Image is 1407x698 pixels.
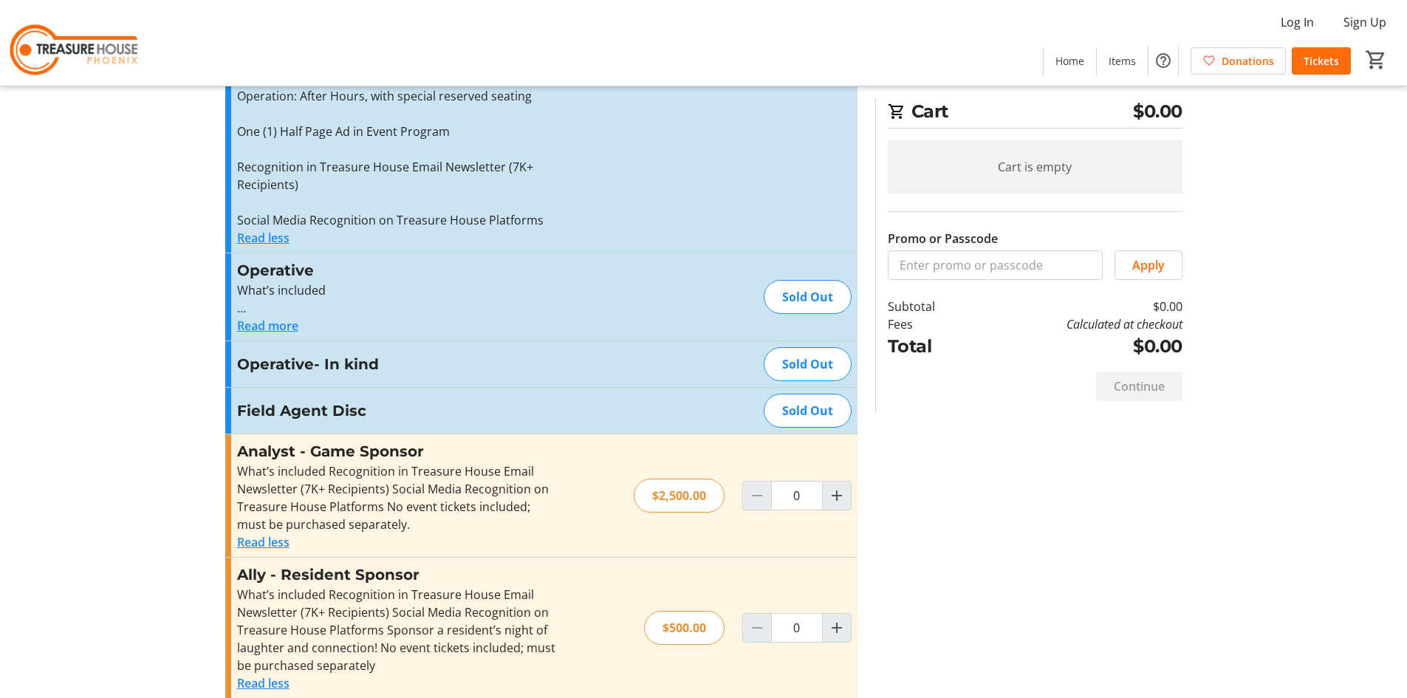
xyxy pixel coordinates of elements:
span: Donations [1222,53,1274,69]
h3: Analyst - Game Sponsor [237,440,560,462]
button: Apply [1115,250,1182,280]
a: Tickets [1292,47,1351,75]
button: Help [1148,46,1178,75]
input: Enter promo or passcode [888,250,1103,280]
p: What’s included [237,281,560,299]
span: Apply [1132,256,1165,274]
button: Read less [237,533,290,551]
p: Social Media Recognition on Treasure House Platforms [237,211,560,229]
h3: Ally - Resident Sponsor [237,564,560,586]
h2: Cart [888,98,1182,129]
div: $500.00 [644,611,725,645]
span: Sign Up [1343,13,1386,31]
span: Tickets [1304,53,1339,69]
button: Cart [1363,47,1389,73]
a: Items [1097,47,1148,75]
label: Promo or Passcode [888,230,998,247]
p: One (1) Half Page Ad in Event Program [237,123,560,140]
div: Sold Out [764,347,852,381]
div: What’s included Recognition in Treasure House Email Newsletter (7K+ Recipients) Social Media Reco... [237,586,560,674]
td: $0.00 [973,298,1182,315]
input: Ally - Resident Sponsor Quantity [771,613,823,643]
h3: Field Agent Disc [237,400,560,422]
button: Increment by one [823,482,851,510]
div: Sold Out [764,394,852,428]
button: Increment by one [823,614,851,642]
span: $0.00 [1133,98,1182,125]
div: $2,500.00 [634,479,725,513]
a: Home [1044,47,1096,75]
span: Log In [1281,13,1314,31]
p: Recognition in Treasure House Email Newsletter (7K+ Recipients) [237,158,560,194]
button: Read more [237,317,298,335]
div: Cart is empty [888,140,1182,194]
button: Log In [1269,10,1326,34]
button: Sign Up [1332,10,1398,34]
td: Subtotal [888,298,973,315]
span: Items [1109,53,1136,69]
td: Fees [888,315,973,333]
td: Total [888,333,973,360]
button: Read less [237,674,290,692]
div: What’s included Recognition in Treasure House Email Newsletter (7K+ Recipients) Social Media Reco... [237,462,560,533]
button: Read less [237,229,290,247]
td: $0.00 [973,333,1182,360]
h3: Operative [237,259,560,281]
h3: Operative- In kind [237,353,560,375]
td: Calculated at checkout [973,315,1182,333]
span: Home [1055,53,1084,69]
div: Sold Out [764,280,852,314]
a: Donations [1191,47,1286,75]
img: Treasure House's Logo [9,6,140,80]
input: Analyst - Game Sponsor Quantity [771,481,823,510]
